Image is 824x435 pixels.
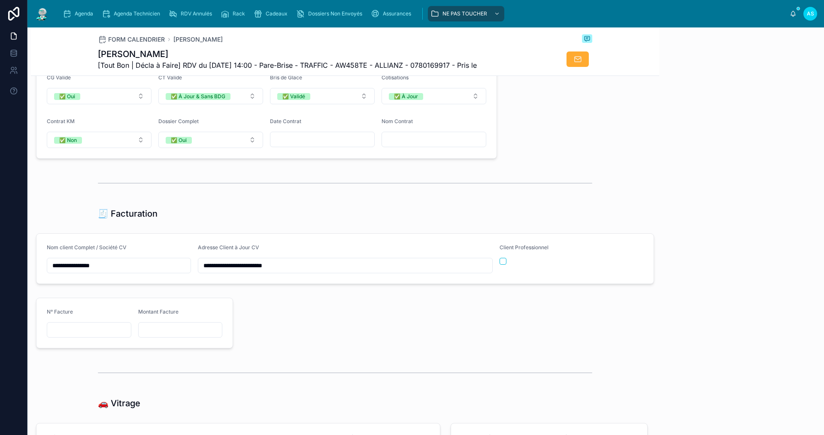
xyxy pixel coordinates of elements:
div: ✅ À Jour & Sans BDG [171,93,225,100]
span: FORM CALENDRIER [108,35,165,44]
span: Agenda Technicien [114,10,160,17]
span: [Tout Bon | Décla à Faire] RDV du [DATE] 14:00 - Pare-Brise - TRAFFIC - AW458TE - ALLIANZ - 07801... [98,60,477,70]
button: Select Button [270,88,375,104]
span: Bris de Glace [270,74,302,81]
span: Contrat KM [47,118,75,124]
span: Adresse Client à Jour CV [198,244,259,251]
button: Select Button [382,88,486,104]
img: App logo [34,7,50,21]
span: Date Contrat [270,118,301,124]
span: N° Facture [47,308,73,315]
a: [PERSON_NAME] [173,35,223,44]
div: ✅ À Jour [394,93,418,100]
div: ✅ Oui [59,93,75,100]
span: Rack [233,10,245,17]
button: Select Button [47,88,151,104]
a: Rack [218,6,251,21]
button: Select Button [158,132,263,148]
span: Nom client Complet / Société CV [47,244,127,251]
span: Nom Contrat [382,118,413,124]
div: scrollable content [57,4,790,23]
span: Cadeaux [266,10,288,17]
span: CT Valide [158,74,182,81]
span: Cotisations [382,74,409,81]
span: Assurances [383,10,411,17]
a: Agenda [60,6,99,21]
a: RDV Annulés [166,6,218,21]
a: Agenda Technicien [99,6,166,21]
a: FORM CALENDRIER [98,35,165,44]
span: Client Professionnel [500,244,548,251]
h1: 🚗 Vitrage [98,397,140,409]
a: Assurances [368,6,417,21]
span: Dossiers Non Envoyés [308,10,362,17]
span: NE PAS TOUCHER [442,10,487,17]
div: ✅ Oui [171,137,187,144]
button: Select Button [158,88,263,104]
span: AS [807,10,814,17]
a: NE PAS TOUCHER [428,6,504,21]
button: Select Button [47,132,151,148]
a: Dossiers Non Envoyés [294,6,368,21]
span: RDV Annulés [181,10,212,17]
span: Dossier Complet [158,118,199,124]
span: Montant Facture [138,308,179,315]
span: CG Valide [47,74,71,81]
a: Cadeaux [251,6,294,21]
div: ✅ Validé [282,93,305,100]
span: Agenda [75,10,93,17]
h1: 🧾 Facturation [98,208,158,220]
div: ✅ Non [59,137,77,144]
h1: [PERSON_NAME] [98,48,477,60]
